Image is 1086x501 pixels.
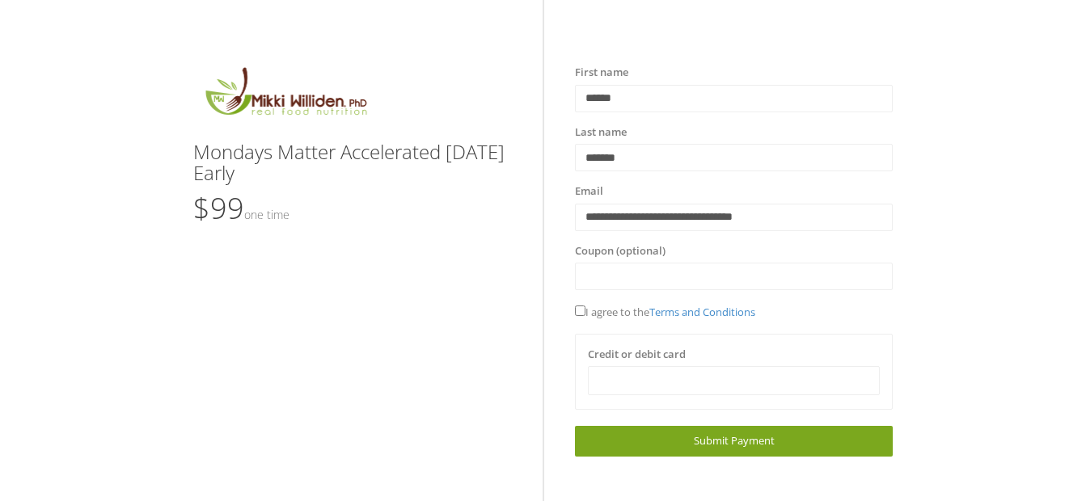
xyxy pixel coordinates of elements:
h3: Mondays Matter Accelerated [DATE] Early [193,141,511,184]
label: First name [575,65,628,81]
small: One time [244,207,289,222]
img: MikkiLogoMain.png [193,65,378,125]
label: Coupon (optional) [575,243,666,259]
span: Submit Payment [694,433,775,448]
iframe: Secure card payment input frame [598,374,869,388]
label: Email [575,183,603,200]
a: Submit Payment [575,426,893,456]
span: I agree to the [575,305,755,319]
label: Last name [575,124,627,141]
span: $99 [193,188,289,228]
label: Credit or debit card [588,347,686,363]
a: Terms and Conditions [649,305,755,319]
